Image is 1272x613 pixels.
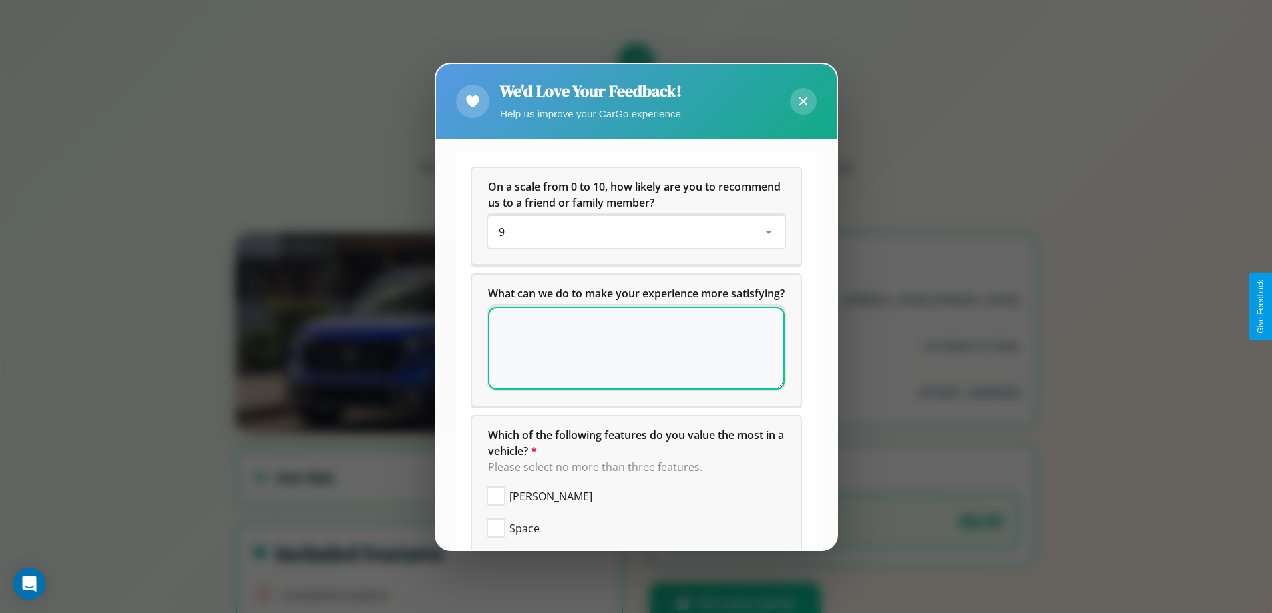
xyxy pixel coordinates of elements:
[13,568,45,600] div: Open Intercom Messenger
[488,179,785,211] h5: On a scale from 0 to 10, how likely are you to recommend us to a friend or family member?
[509,488,592,504] span: [PERSON_NAME]
[488,216,785,248] div: On a scale from 0 to 10, how likely are you to recommend us to a friend or family member?
[509,520,540,536] span: Space
[499,225,505,239] span: 9
[488,428,787,458] span: Which of the following features do you value the most in a vehicle?
[488,460,702,474] span: Please select no more than three features.
[500,80,682,102] h2: We'd Love Your Feedback!
[488,286,785,301] span: What can we do to make your experience more satisfying?
[1256,279,1265,334] div: Give Feedback
[500,105,682,123] p: Help us improve your CarGo experience
[488,179,783,210] span: On a scale from 0 to 10, how likely are you to recommend us to a friend or family member?
[472,168,801,264] div: On a scale from 0 to 10, how likely are you to recommend us to a friend or family member?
